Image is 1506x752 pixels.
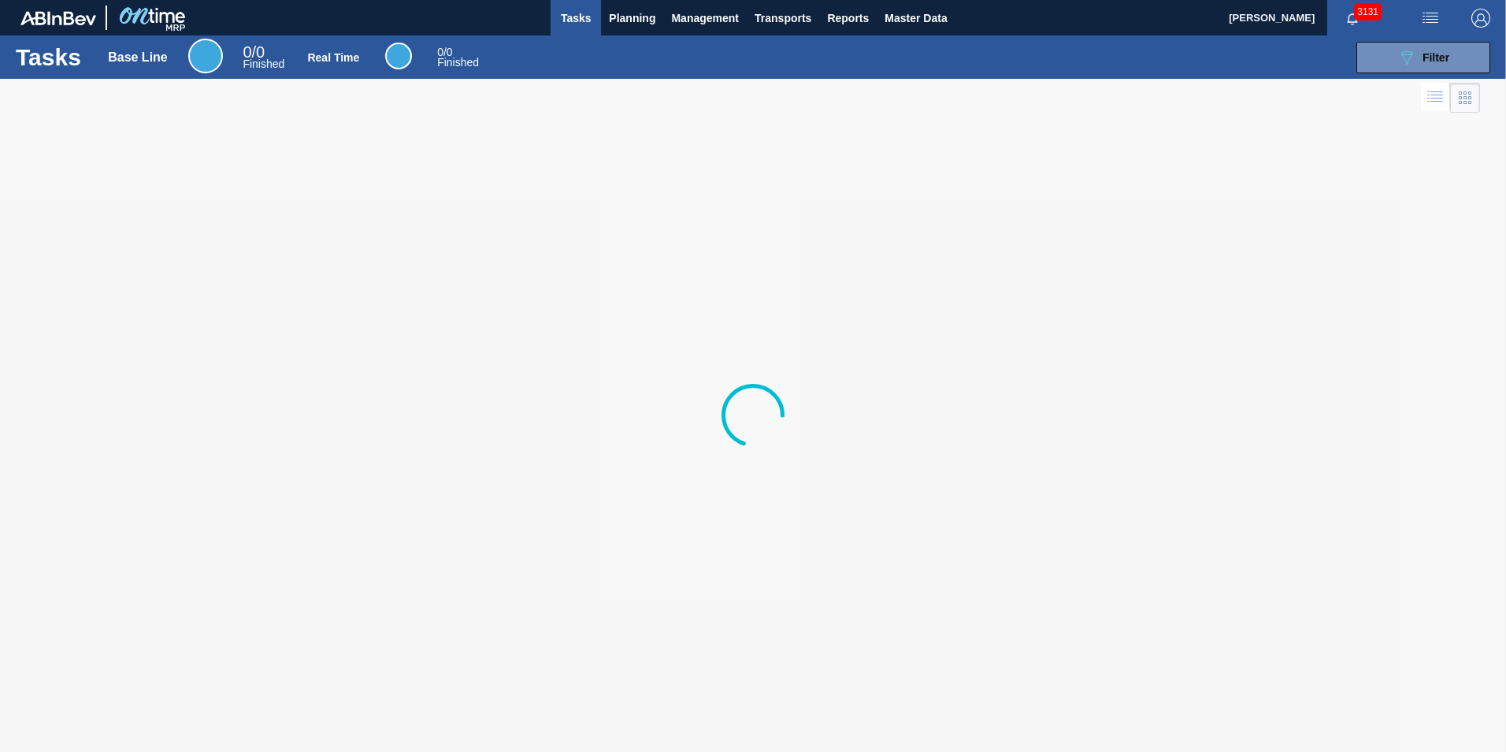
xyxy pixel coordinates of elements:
span: Planning [609,9,655,28]
div: Real Time [385,43,412,69]
div: Base Line [108,50,168,65]
span: 3131 [1354,3,1382,20]
span: Finished [437,56,479,69]
span: Management [671,9,739,28]
span: Transports [755,9,811,28]
span: Finished [243,58,284,70]
span: 0 [243,43,251,61]
span: / 0 [437,46,452,58]
span: Reports [827,9,869,28]
div: Real Time [307,51,359,64]
button: Filter [1356,42,1490,73]
span: Tasks [558,9,593,28]
div: Base Line [243,46,284,69]
span: 0 [437,46,443,58]
div: Real Time [437,47,479,68]
span: Master Data [885,9,947,28]
img: userActions [1421,9,1440,28]
span: / 0 [243,43,265,61]
img: Logout [1471,9,1490,28]
button: Notifications [1327,7,1378,29]
span: Filter [1423,51,1449,64]
h1: Tasks [16,48,85,66]
img: TNhmsLtSVTkK8tSr43FrP2fwEKptu5GPRR3wAAAABJRU5ErkJggg== [20,11,96,25]
div: Base Line [188,39,223,73]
